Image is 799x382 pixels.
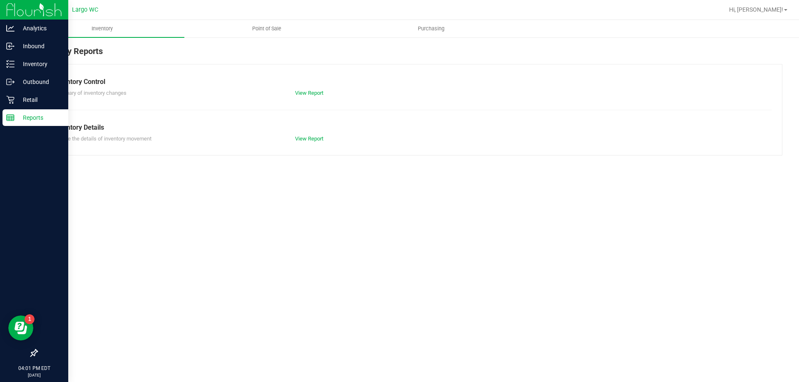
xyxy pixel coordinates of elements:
p: Retail [15,95,65,105]
p: Outbound [15,77,65,87]
span: Largo WC [72,6,98,13]
span: Inventory [80,25,124,32]
p: 04:01 PM EDT [4,365,65,372]
span: Explore the details of inventory movement [54,136,151,142]
a: View Report [295,90,323,96]
inline-svg: Analytics [6,24,15,32]
div: Inventory Control [54,77,765,87]
a: Purchasing [349,20,513,37]
p: Inventory [15,59,65,69]
p: Inbound [15,41,65,51]
div: Inventory Details [54,123,765,133]
div: Inventory Reports [37,45,782,64]
inline-svg: Retail [6,96,15,104]
iframe: Resource center unread badge [25,314,35,324]
inline-svg: Reports [6,113,15,122]
a: View Report [295,136,323,142]
span: Purchasing [407,25,456,32]
span: Summary of inventory changes [54,90,127,96]
inline-svg: Outbound [6,78,15,86]
inline-svg: Inbound [6,42,15,50]
iframe: Resource center [8,315,33,340]
p: [DATE] [4,372,65,378]
span: Hi, [PERSON_NAME]! [729,6,783,13]
p: Reports [15,113,65,123]
inline-svg: Inventory [6,60,15,68]
span: Point of Sale [241,25,293,32]
p: Analytics [15,23,65,33]
a: Point of Sale [184,20,349,37]
a: Inventory [20,20,184,37]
